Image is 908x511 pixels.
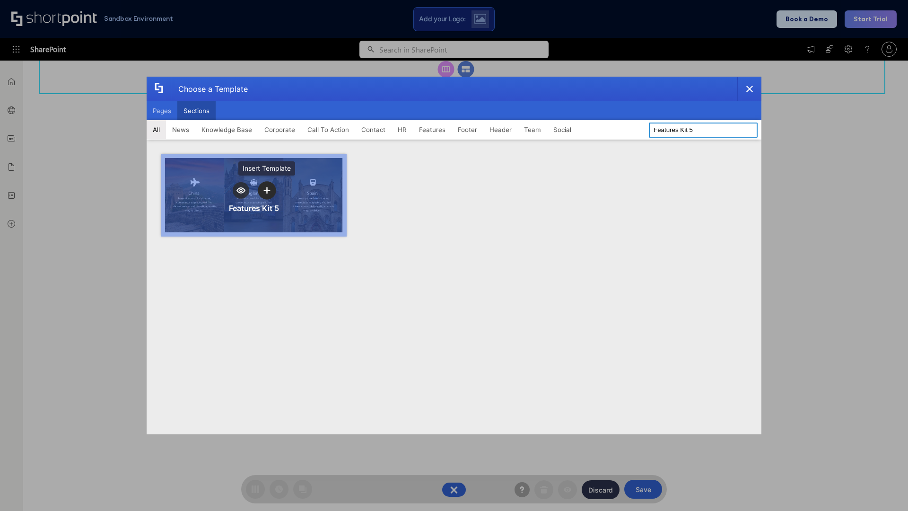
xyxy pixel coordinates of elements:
[452,120,483,139] button: Footer
[195,120,258,139] button: Knowledge Base
[483,120,518,139] button: Header
[301,120,355,139] button: Call To Action
[147,101,177,120] button: Pages
[147,77,761,434] div: template selector
[547,120,577,139] button: Social
[861,466,908,511] iframe: Chat Widget
[177,101,216,120] button: Sections
[147,120,166,139] button: All
[229,203,279,213] div: Features Kit 5
[413,120,452,139] button: Features
[355,120,392,139] button: Contact
[171,77,248,101] div: Choose a Template
[392,120,413,139] button: HR
[258,120,301,139] button: Corporate
[649,123,758,138] input: Search
[166,120,195,139] button: News
[518,120,547,139] button: Team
